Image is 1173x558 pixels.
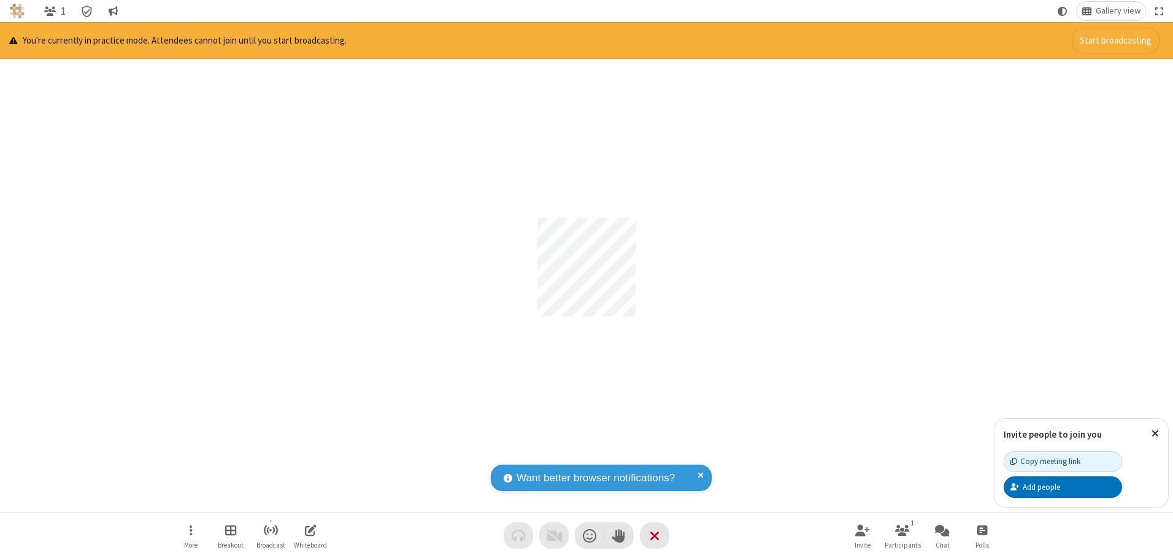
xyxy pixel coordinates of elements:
[517,470,675,486] span: Want better browser notifications?
[103,2,123,20] button: Conversation
[184,541,198,549] span: More
[924,518,961,553] button: Open chat
[885,541,921,549] span: Participants
[539,522,569,549] button: Video
[218,541,244,549] span: Breakout
[1053,2,1072,20] button: Using system theme
[212,518,249,553] button: Manage Breakout Rooms
[252,518,289,553] button: Start broadcast
[855,541,871,549] span: Invite
[1004,476,1122,497] button: Add people
[1072,28,1160,53] button: Start broadcasting
[640,522,669,549] button: End or leave meeting
[975,541,989,549] span: Polls
[1077,2,1145,20] button: Change layout
[1096,6,1140,16] span: Gallery view
[10,4,25,18] img: QA Selenium DO NOT DELETE OR CHANGE
[256,541,285,549] span: Broadcast
[75,2,99,20] div: Meeting details Encryption enabled
[1010,455,1080,467] div: Copy meeting link
[936,541,950,549] span: Chat
[964,518,1001,553] button: Open poll
[1004,451,1122,472] button: Copy meeting link
[61,6,66,17] span: 1
[292,518,329,553] button: Open shared whiteboard
[1150,2,1169,20] button: Fullscreen
[294,541,327,549] span: Whiteboard
[604,522,634,549] button: Raise hand
[1142,419,1168,449] button: Close popover
[39,2,71,20] button: Open participant list
[844,518,881,553] button: Invite participants (Alt+I)
[9,34,347,48] p: You're currently in practice mode. Attendees cannot join until you start broadcasting.
[575,522,604,549] button: Send a reaction
[907,517,918,529] div: 1
[172,518,209,553] button: Open menu
[1004,428,1102,440] label: Invite people to join you
[504,522,533,549] button: Audio problem - check your Internet connection or call by phone
[884,518,921,553] button: Open participant list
